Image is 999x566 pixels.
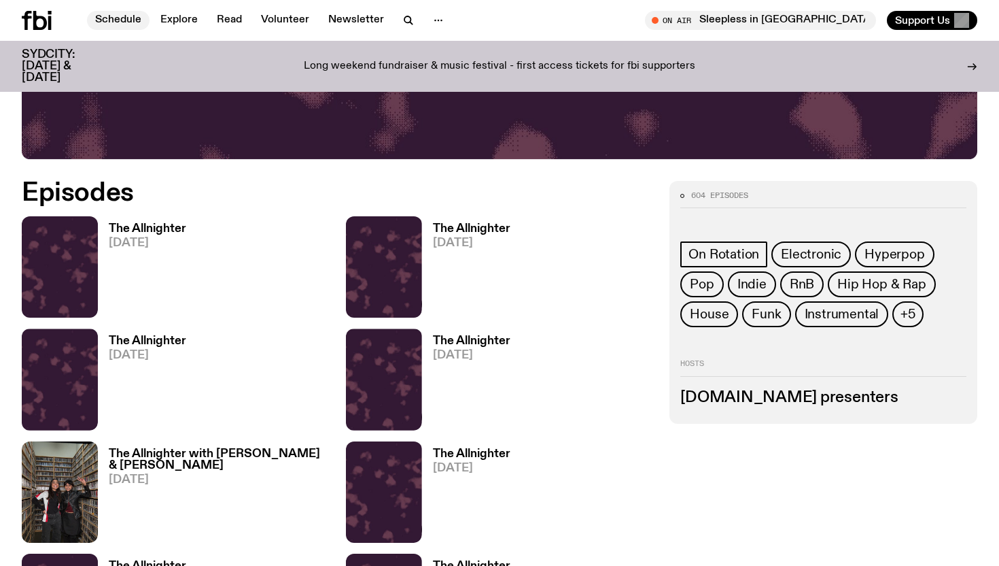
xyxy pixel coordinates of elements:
[752,307,781,322] span: Funk
[680,301,738,327] a: House
[433,335,510,347] h3: The Allnighter
[109,335,186,347] h3: The Allnighter
[690,277,714,292] span: Pop
[22,181,653,205] h2: Episodes
[109,474,330,486] span: [DATE]
[680,271,723,297] a: Pop
[320,11,392,30] a: Newsletter
[209,11,250,30] a: Read
[98,223,186,318] a: The Allnighter[DATE]
[433,463,510,474] span: [DATE]
[433,350,510,361] span: [DATE]
[790,277,814,292] span: RnB
[805,307,879,322] span: Instrumental
[691,192,748,199] span: 604 episodes
[433,237,510,249] span: [DATE]
[645,11,876,30] button: On AirSleepless in [GEOGRAPHIC_DATA]
[433,223,510,235] h3: The Allnighter
[892,301,924,327] button: +5
[152,11,206,30] a: Explore
[422,335,510,430] a: The Allnighter[DATE]
[828,271,935,297] a: Hip Hop & Rap
[680,242,767,267] a: On Rotation
[98,448,330,543] a: The Allnighter with [PERSON_NAME] & [PERSON_NAME][DATE]
[422,223,510,318] a: The Allnighter[DATE]
[837,277,926,292] span: Hip Hop & Rap
[728,271,776,297] a: Indie
[433,448,510,460] h3: The Allnighter
[109,223,186,235] h3: The Allnighter
[895,14,950,27] span: Support Us
[109,237,186,249] span: [DATE]
[688,247,759,262] span: On Rotation
[780,271,824,297] a: RnB
[900,307,915,322] span: +5
[781,247,841,262] span: Electronic
[887,11,977,30] button: Support Us
[771,242,851,267] a: Electronic
[742,301,790,327] a: Funk
[680,360,966,376] h2: Hosts
[109,448,330,471] h3: The Allnighter with [PERSON_NAME] & [PERSON_NAME]
[680,390,966,405] h3: [DOMAIN_NAME] presenters
[864,247,924,262] span: Hyperpop
[690,307,729,322] span: House
[795,301,889,327] a: Instrumental
[98,335,186,430] a: The Allnighter[DATE]
[304,61,695,73] p: Long weekend fundraiser & music festival - first access tickets for fbi supporters
[22,49,109,84] h3: SYDCITY: [DATE] & [DATE]
[87,11,150,30] a: Schedule
[422,448,510,543] a: The Allnighter[DATE]
[855,242,934,267] a: Hyperpop
[737,277,767,292] span: Indie
[109,350,186,361] span: [DATE]
[253,11,317,30] a: Volunteer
